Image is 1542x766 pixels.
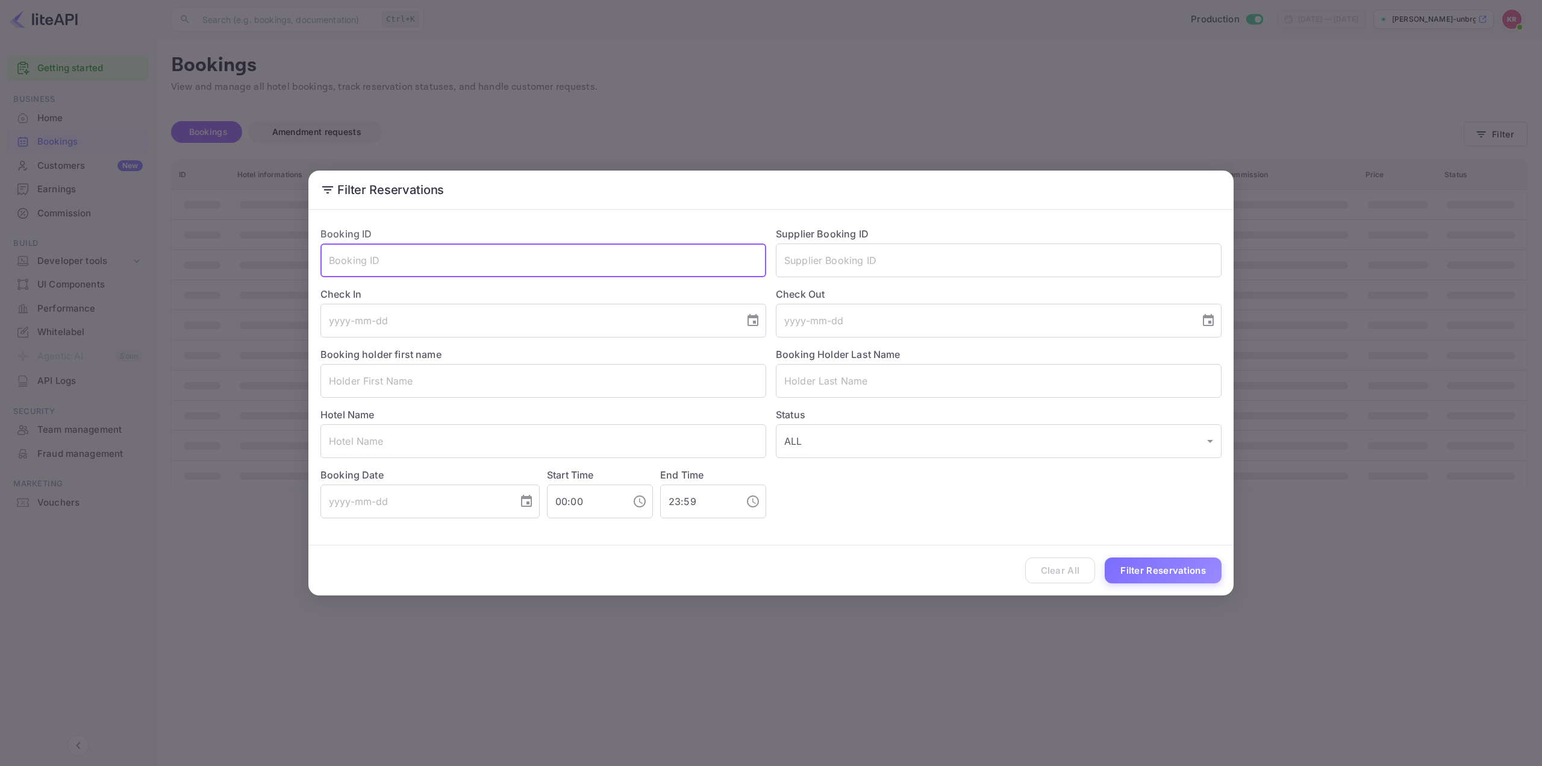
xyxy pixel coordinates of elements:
[776,287,1222,301] label: Check Out
[547,469,594,481] label: Start Time
[776,243,1222,277] input: Supplier Booking ID
[776,424,1222,458] div: ALL
[320,304,736,337] input: yyyy-mm-dd
[320,243,766,277] input: Booking ID
[320,364,766,398] input: Holder First Name
[320,485,510,518] input: yyyy-mm-dd
[308,171,1234,209] h2: Filter Reservations
[320,228,372,240] label: Booking ID
[1105,557,1222,583] button: Filter Reservations
[660,469,704,481] label: End Time
[628,489,652,513] button: Choose time, selected time is 12:00 AM
[776,348,901,360] label: Booking Holder Last Name
[1196,309,1220,333] button: Choose date
[660,485,736,518] input: hh:mm
[741,489,765,513] button: Choose time, selected time is 11:59 PM
[776,304,1191,337] input: yyyy-mm-dd
[320,348,442,360] label: Booking holder first name
[776,364,1222,398] input: Holder Last Name
[320,468,540,482] label: Booking Date
[514,489,538,513] button: Choose date
[320,409,375,421] label: Hotel Name
[320,424,766,458] input: Hotel Name
[776,407,1222,422] label: Status
[741,309,765,333] button: Choose date
[776,228,869,240] label: Supplier Booking ID
[547,485,623,518] input: hh:mm
[320,287,766,301] label: Check In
